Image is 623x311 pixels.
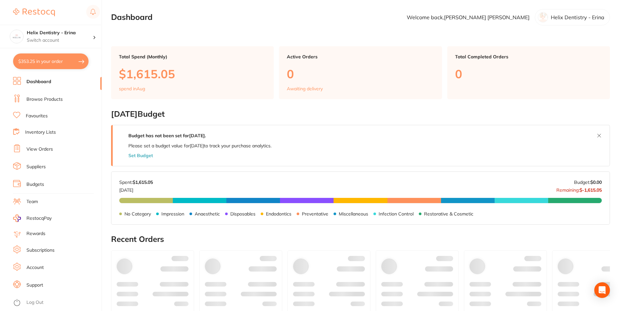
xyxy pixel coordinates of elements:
p: Impression [161,211,184,216]
p: Preventative [302,211,328,216]
p: Infection Control [379,211,414,216]
a: Support [26,282,43,289]
a: Account [26,264,44,271]
p: Remaining: [556,185,602,193]
p: [DATE] [119,185,153,193]
p: Total Spend (Monthly) [119,54,266,59]
a: Inventory Lists [25,129,56,136]
strong: Budget has not been set for [DATE] . [128,133,206,139]
p: Helix Dentistry - Erina [551,14,604,20]
a: Budgets [26,181,44,188]
strong: $1,615.05 [133,179,153,185]
h2: Dashboard [111,13,153,22]
a: Total Completed Orders0 [447,46,610,99]
strong: $0.00 [590,179,602,185]
h4: Helix Dentistry - Erina [27,30,93,36]
img: Restocq Logo [13,8,55,16]
a: Active Orders0Awaiting delivery [279,46,442,99]
p: Switch account [27,37,93,44]
p: Restorative & Cosmetic [424,211,473,216]
button: $353.25 in your order [13,53,89,69]
div: Open Intercom Messenger [594,282,610,298]
p: 0 [287,67,434,81]
a: View Orders [26,146,53,153]
a: Favourites [26,113,48,119]
h2: Recent Orders [111,235,610,244]
a: RestocqPay [13,215,52,222]
a: Dashboard [26,79,51,85]
p: Anaesthetic [195,211,220,216]
p: Budget: [574,180,602,185]
a: Suppliers [26,164,46,170]
a: Restocq Logo [13,5,55,20]
p: Please set a budget value for [DATE] to track your purchase analytics. [128,143,271,148]
a: Log Out [26,299,43,306]
button: Set Budget [128,153,153,158]
span: RestocqPay [26,215,52,222]
p: Welcome back, [PERSON_NAME] [PERSON_NAME] [407,14,530,20]
h2: [DATE] Budget [111,110,610,119]
p: Active Orders [287,54,434,59]
p: $1,615.05 [119,67,266,81]
p: Awaiting delivery [287,86,323,91]
a: Team [26,199,38,205]
button: Log Out [13,298,100,308]
p: Miscellaneous [339,211,368,216]
img: RestocqPay [13,215,21,222]
a: Total Spend (Monthly)$1,615.05spend inAug [111,46,274,99]
p: Endodontics [266,211,291,216]
a: Subscriptions [26,247,55,254]
img: Helix Dentistry - Erina [10,30,23,43]
p: Spent: [119,180,153,185]
p: 0 [455,67,602,81]
p: Total Completed Orders [455,54,602,59]
a: Rewards [26,230,45,237]
p: Disposables [230,211,255,216]
strong: $-1,615.05 [580,187,602,193]
p: spend in Aug [119,86,145,91]
p: No Category [124,211,151,216]
a: Browse Products [26,96,63,103]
